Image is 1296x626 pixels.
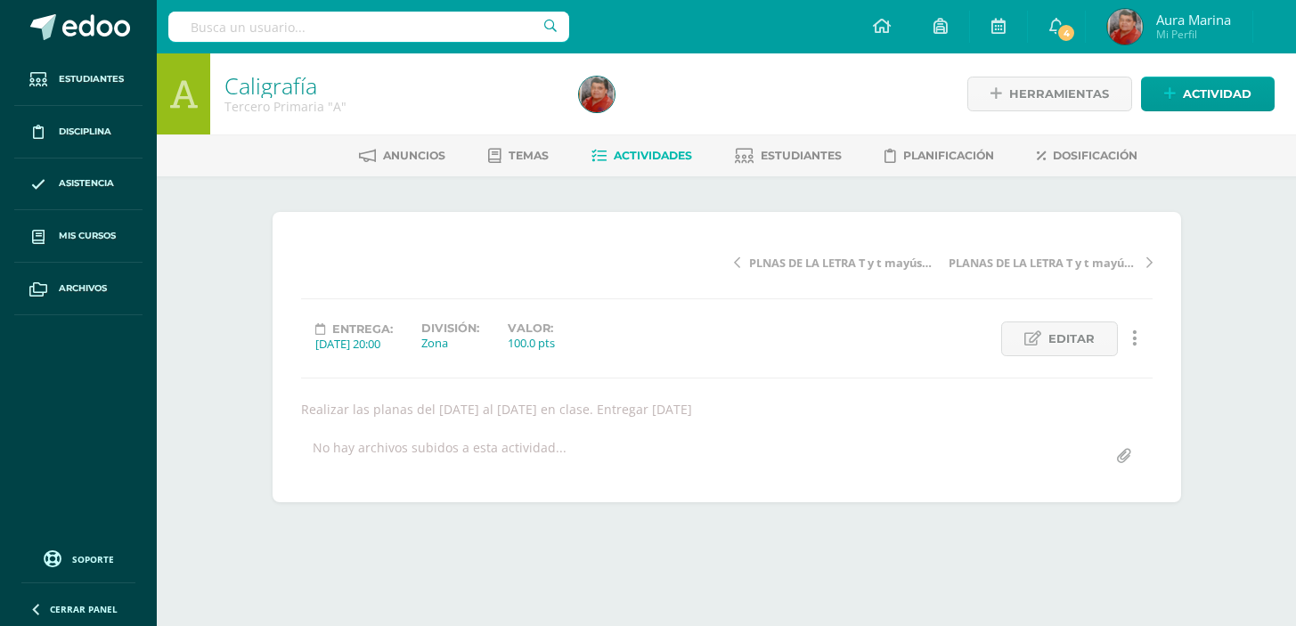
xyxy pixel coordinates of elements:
span: Aura Marina [1156,11,1231,28]
div: Tercero Primaria 'A' [224,98,558,115]
a: Actividades [591,142,692,170]
a: Planificación [884,142,994,170]
span: Editar [1048,322,1095,355]
a: Anuncios [359,142,445,170]
a: Temas [488,142,549,170]
a: Disciplina [14,106,143,159]
input: Busca un usuario... [168,12,569,42]
span: Planificación [903,149,994,162]
a: PLANAS DE LA LETRA T y t mayúscula y minúscula [943,253,1153,271]
div: [DATE] 20:00 [315,336,393,352]
a: Dosificación [1037,142,1137,170]
img: 52c4e10a43039416a1d309c3471db499.png [1107,9,1143,45]
span: Herramientas [1009,77,1109,110]
a: Herramientas [967,77,1132,111]
span: Mis cursos [59,229,116,243]
span: Estudiantes [59,72,124,86]
span: Soporte [72,553,114,565]
span: Cerrar panel [50,603,118,615]
div: 100.0 pts [508,335,555,351]
span: Mi Perfil [1156,27,1231,42]
label: División: [421,321,479,335]
a: Archivos [14,263,143,315]
span: Actividades [614,149,692,162]
a: Actividad [1141,77,1275,111]
span: 4 [1056,23,1076,43]
a: Caligrafía [224,70,317,101]
span: Estudiantes [761,149,842,162]
span: PLNAS DE LA LETRA T y t mayúscula y minúscula [749,255,938,271]
span: Archivos [59,281,107,296]
div: No hay archivos subidos a esta actividad... [313,439,566,474]
a: Asistencia [14,159,143,211]
span: Temas [509,149,549,162]
span: Asistencia [59,176,114,191]
a: PLNAS DE LA LETRA T y t mayúscula y minúscula [734,253,943,271]
a: Soporte [21,546,135,570]
span: Disciplina [59,125,111,139]
h1: Caligrafía [224,73,558,98]
a: Mis cursos [14,210,143,263]
a: Estudiantes [14,53,143,106]
a: Estudiantes [735,142,842,170]
span: Anuncios [383,149,445,162]
span: Entrega: [332,322,393,336]
span: Actividad [1183,77,1251,110]
label: Valor: [508,321,555,335]
div: Realizar las planas del [DATE] al [DATE] en clase. Entregar [DATE] [294,401,1160,418]
img: 52c4e10a43039416a1d309c3471db499.png [579,77,615,112]
span: PLANAS DE LA LETRA T y t mayúscula y minúscula [949,255,1137,271]
div: Zona [421,335,479,351]
span: Dosificación [1053,149,1137,162]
